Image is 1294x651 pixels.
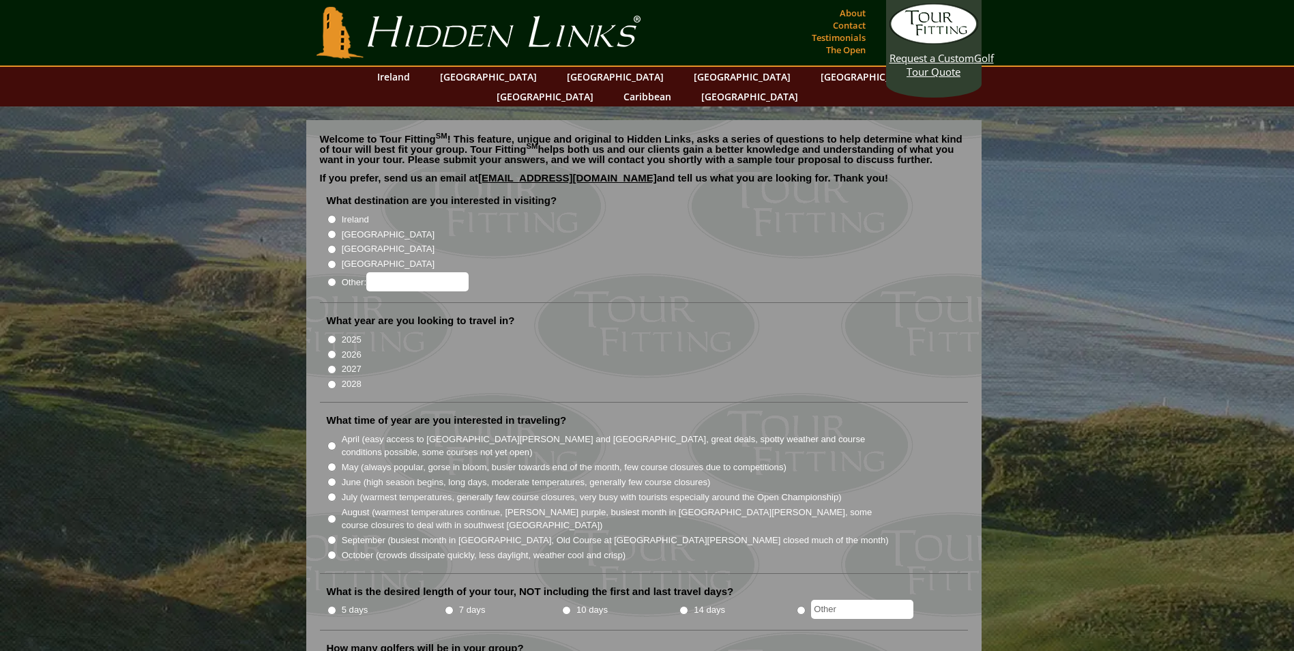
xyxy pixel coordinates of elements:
p: Welcome to Tour Fitting ! This feature, unique and original to Hidden Links, asks a series of que... [320,134,968,164]
sup: SM [527,142,538,150]
label: June (high season begins, long days, moderate temperatures, generally few course closures) [342,476,711,489]
label: 5 days [342,603,368,617]
a: [GEOGRAPHIC_DATA] [694,87,805,106]
a: [GEOGRAPHIC_DATA] [433,67,544,87]
a: About [836,3,869,23]
label: 2028 [342,377,362,391]
a: [GEOGRAPHIC_DATA] [814,67,924,87]
a: Request a CustomGolf Tour Quote [889,3,978,78]
label: Ireland [342,213,369,227]
label: May (always popular, gorse in bloom, busier towards end of the month, few course closures due to ... [342,461,786,474]
label: 2026 [342,348,362,362]
label: What time of year are you interested in traveling? [327,414,567,427]
label: April (easy access to [GEOGRAPHIC_DATA][PERSON_NAME] and [GEOGRAPHIC_DATA], great deals, spotty w... [342,433,890,459]
label: 14 days [694,603,725,617]
a: [EMAIL_ADDRESS][DOMAIN_NAME] [478,172,657,184]
label: 2025 [342,333,362,347]
span: Request a Custom [889,51,974,65]
a: Ireland [370,67,417,87]
label: 7 days [459,603,486,617]
label: [GEOGRAPHIC_DATA] [342,257,435,271]
label: 2027 [342,362,362,376]
p: If you prefer, send us an email at and tell us what you are looking for. Thank you! [320,173,968,193]
a: The Open [823,40,869,59]
label: September (busiest month in [GEOGRAPHIC_DATA], Old Course at [GEOGRAPHIC_DATA][PERSON_NAME] close... [342,534,889,547]
label: August (warmest temperatures continue, [PERSON_NAME] purple, busiest month in [GEOGRAPHIC_DATA][P... [342,506,890,532]
label: [GEOGRAPHIC_DATA] [342,242,435,256]
a: Caribbean [617,87,678,106]
label: 10 days [576,603,608,617]
label: [GEOGRAPHIC_DATA] [342,228,435,242]
label: What destination are you interested in visiting? [327,194,557,207]
input: Other: [366,272,469,291]
a: [GEOGRAPHIC_DATA] [560,67,671,87]
label: October (crowds dissipate quickly, less daylight, weather cool and crisp) [342,549,626,562]
a: Testimonials [808,28,869,47]
sup: SM [436,132,447,140]
input: Other [811,600,913,619]
label: What is the desired length of your tour, NOT including the first and last travel days? [327,585,734,598]
label: What year are you looking to travel in? [327,314,515,328]
label: Other: [342,272,469,291]
a: [GEOGRAPHIC_DATA] [687,67,797,87]
a: [GEOGRAPHIC_DATA] [490,87,600,106]
label: July (warmest temperatures, generally few course closures, very busy with tourists especially aro... [342,491,842,504]
a: Contact [829,16,869,35]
